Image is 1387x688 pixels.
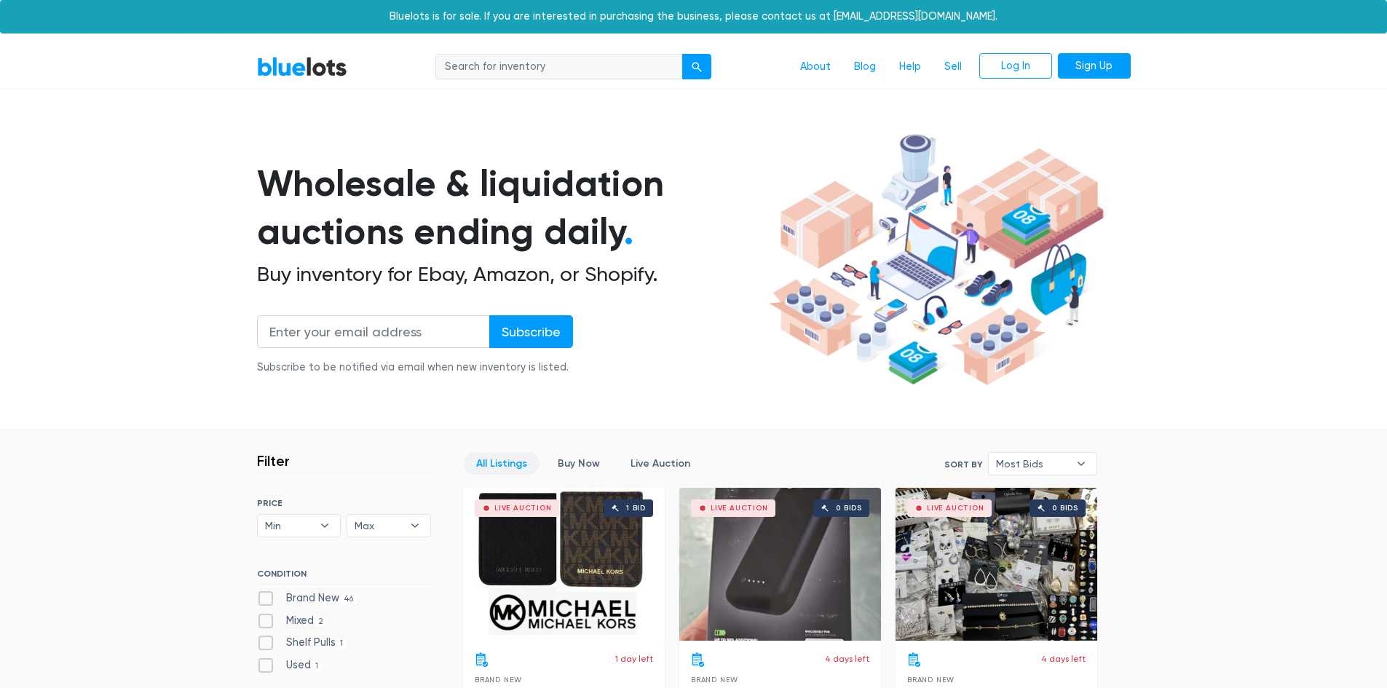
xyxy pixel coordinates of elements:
[933,53,973,81] a: Sell
[624,210,633,253] span: .
[257,635,348,651] label: Shelf Pulls
[355,515,403,537] span: Max
[1041,652,1086,665] p: 4 days left
[494,505,552,512] div: Live Auction
[257,56,347,77] a: BlueLots
[626,505,646,512] div: 1 bid
[888,53,933,81] a: Help
[618,452,703,475] a: Live Auction
[464,452,540,475] a: All Listings
[257,360,573,376] div: Subscribe to be notified via email when new inventory is listed.
[545,452,612,475] a: Buy Now
[825,652,869,665] p: 4 days left
[1058,53,1131,79] a: Sign Up
[907,676,955,684] span: Brand New
[836,505,862,512] div: 0 bids
[615,652,653,665] p: 1 day left
[896,488,1097,641] a: Live Auction 0 bids
[314,616,328,628] span: 2
[257,452,290,470] h3: Filter
[475,676,522,684] span: Brand New
[257,262,764,287] h2: Buy inventory for Ebay, Amazon, or Shopify.
[435,54,683,80] input: Search for inventory
[311,660,323,672] span: 1
[257,569,431,585] h6: CONDITION
[789,53,842,81] a: About
[996,453,1069,475] span: Most Bids
[257,657,323,673] label: Used
[1052,505,1078,512] div: 0 bids
[691,676,738,684] span: Brand New
[927,505,984,512] div: Live Auction
[1066,453,1096,475] b: ▾
[257,315,490,348] input: Enter your email address
[679,488,881,641] a: Live Auction 0 bids
[265,515,313,537] span: Min
[944,458,982,471] label: Sort By
[336,638,348,650] span: 1
[257,613,328,629] label: Mixed
[257,498,431,508] h6: PRICE
[309,515,340,537] b: ▾
[764,127,1109,392] img: hero-ee84e7d0318cb26816c560f6b4441b76977f77a177738b4e94f68c95b2b83dbb.png
[979,53,1052,79] a: Log In
[842,53,888,81] a: Blog
[257,590,358,606] label: Brand New
[489,315,573,348] input: Subscribe
[711,505,768,512] div: Live Auction
[400,515,430,537] b: ▾
[257,159,764,256] h1: Wholesale & liquidation auctions ending daily
[339,593,358,605] span: 46
[463,488,665,641] a: Live Auction 1 bid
